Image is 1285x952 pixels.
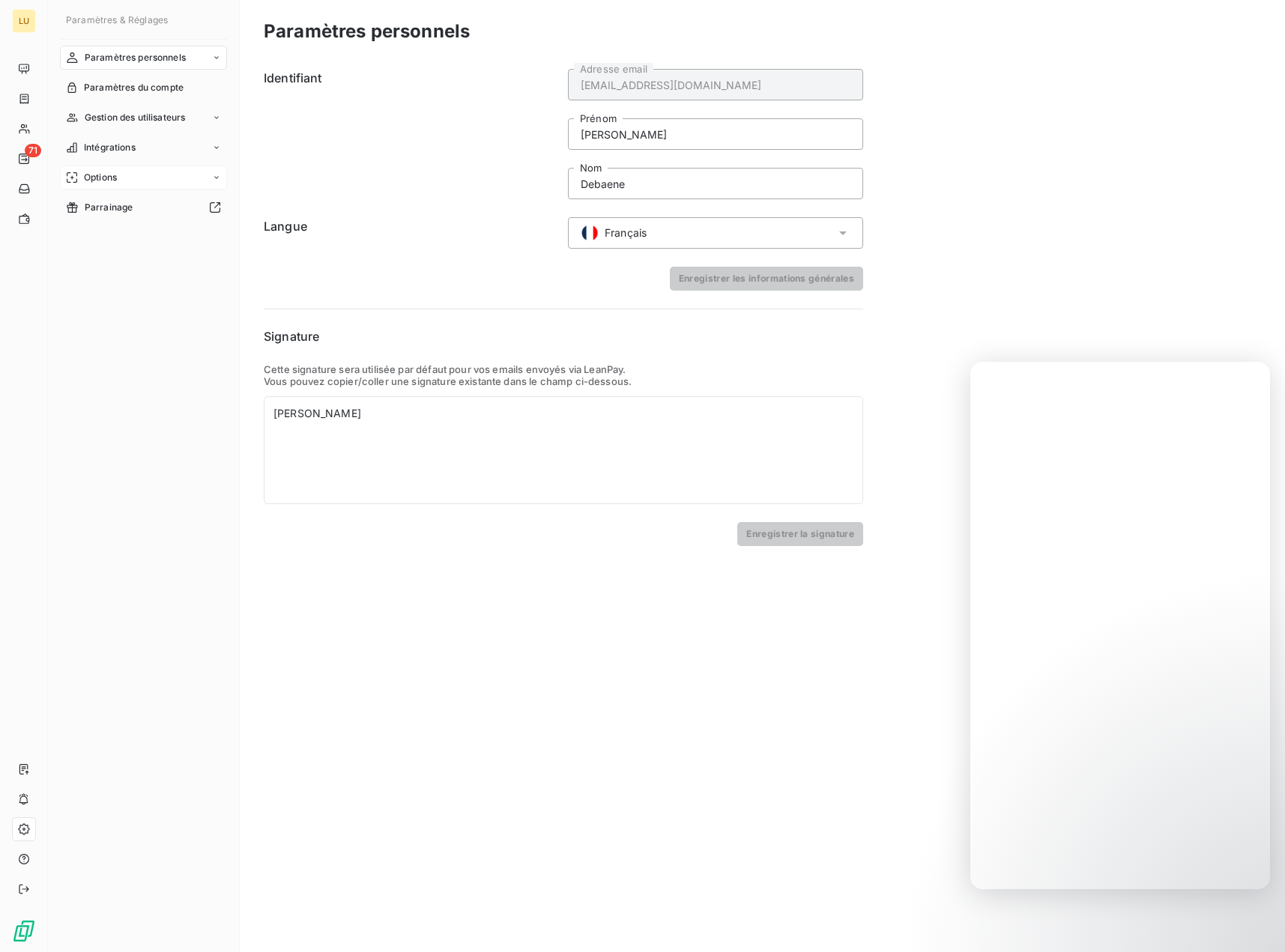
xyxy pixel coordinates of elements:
span: Paramètres du compte [84,81,184,94]
input: placeholder [568,69,863,100]
a: Paramètres du compte [60,76,227,100]
span: 71 [25,144,41,157]
h6: Identifiant [264,69,559,199]
span: Paramètres & Réglages [66,14,168,25]
h3: Paramètres personnels [264,18,470,45]
span: Intégrations [84,141,136,154]
input: placeholder [568,168,863,199]
h6: Langue [264,217,559,249]
div: LU [12,9,36,33]
button: Enregistrer les informations générales [670,267,863,291]
span: Options [84,171,117,184]
input: placeholder [568,118,863,150]
span: Paramètres personnels [85,51,186,64]
h6: Signature [264,327,863,345]
a: Parrainage [60,195,227,219]
iframe: Intercom live chat [970,362,1270,889]
span: Gestion des utilisateurs [85,111,186,124]
p: Cette signature sera utilisée par défaut pour vos emails envoyés via LeanPay. [264,363,863,375]
img: Logo LeanPay [12,919,36,943]
div: [PERSON_NAME] [273,406,853,421]
button: Enregistrer la signature [737,522,863,546]
iframe: Intercom live chat [1234,901,1270,937]
p: Vous pouvez copier/coller une signature existante dans le champ ci-dessous. [264,375,863,387]
span: Français [605,225,647,240]
span: Parrainage [85,201,133,214]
